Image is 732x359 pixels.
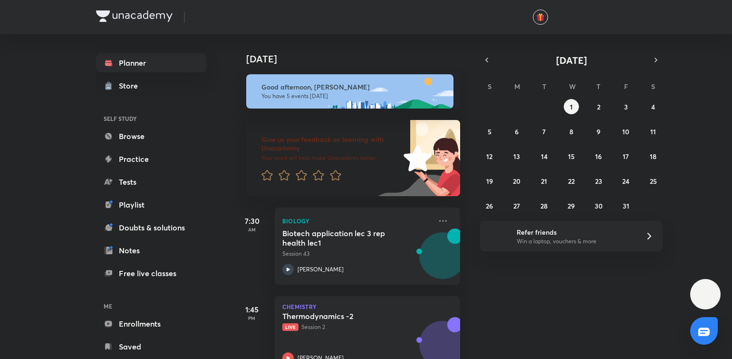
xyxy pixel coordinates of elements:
h6: SELF STUDY [96,110,206,127]
abbr: October 9, 2025 [597,127,600,136]
button: October 4, 2025 [645,99,661,114]
abbr: October 17, 2025 [623,152,629,161]
a: Store [96,76,206,95]
a: Free live classes [96,264,206,283]
button: October 22, 2025 [564,173,579,189]
a: Practice [96,150,206,169]
a: Doubts & solutions [96,218,206,237]
abbr: Wednesday [569,82,576,91]
abbr: October 3, 2025 [624,102,628,111]
abbr: Sunday [488,82,491,91]
button: [DATE] [493,53,649,67]
a: Tests [96,172,206,191]
button: October 30, 2025 [591,198,606,213]
abbr: October 8, 2025 [569,127,573,136]
abbr: October 1, 2025 [570,102,573,111]
a: Company Logo [96,10,173,24]
button: October 1, 2025 [564,99,579,114]
abbr: Monday [514,82,520,91]
button: October 14, 2025 [537,149,552,164]
abbr: October 30, 2025 [595,201,603,210]
button: October 24, 2025 [618,173,634,189]
abbr: October 11, 2025 [650,127,656,136]
h5: 7:30 [233,215,271,227]
p: PM [233,315,271,321]
abbr: Thursday [597,82,600,91]
abbr: Saturday [651,82,655,91]
button: October 10, 2025 [618,124,634,139]
button: October 17, 2025 [618,149,634,164]
abbr: Friday [624,82,628,91]
abbr: October 18, 2025 [650,152,656,161]
abbr: October 26, 2025 [486,201,493,210]
p: Biology [282,215,432,227]
p: Session 2 [282,323,432,331]
button: October 21, 2025 [537,173,552,189]
button: October 7, 2025 [537,124,552,139]
h5: Biotech application lec 3 rep health lec1 [282,229,401,248]
abbr: October 5, 2025 [488,127,491,136]
button: October 26, 2025 [482,198,497,213]
h6: Give us your feedback on learning with Unacademy [261,135,400,152]
p: [PERSON_NAME] [298,265,344,274]
a: Playlist [96,195,206,214]
button: October 8, 2025 [564,124,579,139]
a: Enrollments [96,314,206,333]
button: October 23, 2025 [591,173,606,189]
button: October 13, 2025 [509,149,524,164]
button: avatar [533,10,548,25]
img: avatar [536,13,545,21]
abbr: October 21, 2025 [541,177,547,186]
img: ttu [700,289,711,300]
p: You have 5 events [DATE] [261,92,445,100]
button: October 19, 2025 [482,173,497,189]
a: Saved [96,337,206,356]
button: October 2, 2025 [591,99,606,114]
div: Store [119,80,144,91]
h6: ME [96,298,206,314]
button: October 5, 2025 [482,124,497,139]
abbr: October 22, 2025 [568,177,575,186]
a: Notes [96,241,206,260]
abbr: October 12, 2025 [486,152,492,161]
span: [DATE] [556,54,587,67]
abbr: October 28, 2025 [540,201,548,210]
img: Company Logo [96,10,173,22]
abbr: October 29, 2025 [568,201,575,210]
h6: Refer friends [517,227,634,237]
button: October 29, 2025 [564,198,579,213]
button: October 18, 2025 [645,149,661,164]
h6: Good afternoon, [PERSON_NAME] [261,83,445,91]
abbr: October 4, 2025 [651,102,655,111]
abbr: October 23, 2025 [595,177,602,186]
button: October 16, 2025 [591,149,606,164]
button: October 9, 2025 [591,124,606,139]
button: October 25, 2025 [645,173,661,189]
abbr: Tuesday [542,82,546,91]
button: October 31, 2025 [618,198,634,213]
p: AM [233,227,271,232]
h5: Thermodynamics -2 [282,311,401,321]
h5: 1:45 [233,304,271,315]
img: referral [488,227,507,246]
button: October 27, 2025 [509,198,524,213]
a: Browse [96,127,206,146]
h4: [DATE] [246,53,470,65]
abbr: October 13, 2025 [513,152,520,161]
a: Planner [96,53,206,72]
button: October 28, 2025 [537,198,552,213]
p: Session 43 [282,249,432,258]
abbr: October 15, 2025 [568,152,575,161]
img: afternoon [246,74,453,109]
abbr: October 10, 2025 [622,127,629,136]
button: October 11, 2025 [645,124,661,139]
img: feedback_image [371,120,460,196]
abbr: October 20, 2025 [513,177,520,186]
button: October 20, 2025 [509,173,524,189]
abbr: October 14, 2025 [541,152,548,161]
button: October 3, 2025 [618,99,634,114]
abbr: October 19, 2025 [486,177,493,186]
abbr: October 7, 2025 [542,127,546,136]
p: Your word will help make Unacademy better [261,154,400,162]
abbr: October 2, 2025 [597,102,600,111]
